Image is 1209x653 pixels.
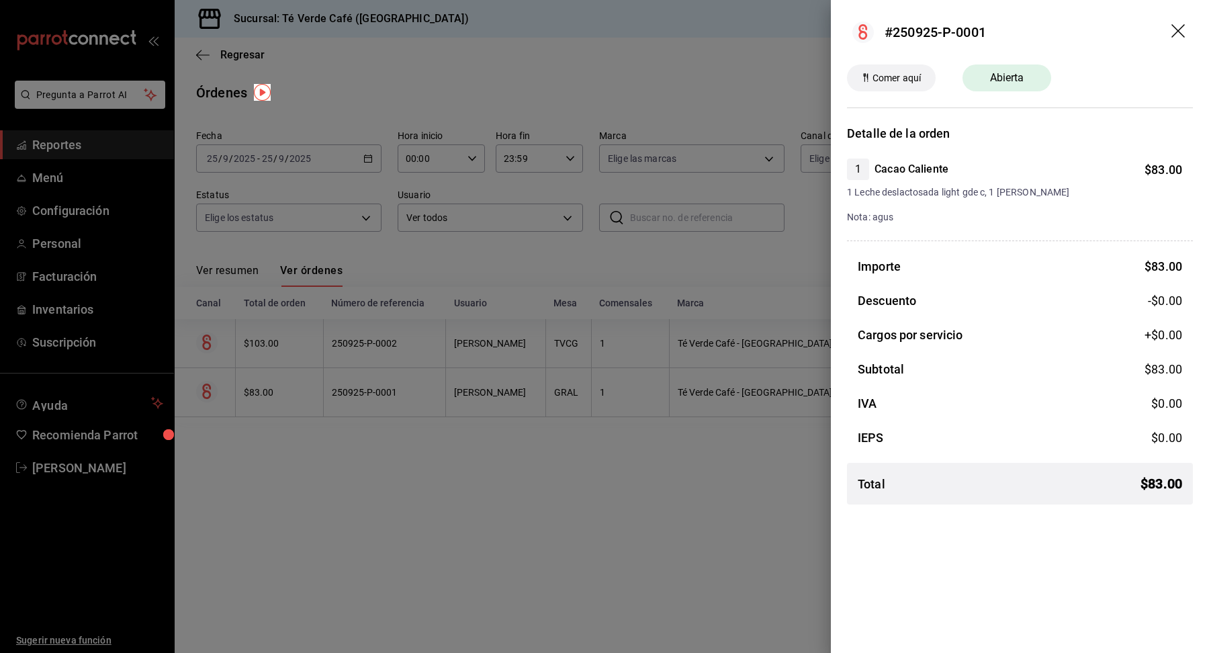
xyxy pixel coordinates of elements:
span: Comer aquí [867,71,926,85]
h3: Total [858,475,885,493]
h3: Importe [858,257,901,275]
h3: IVA [858,394,877,412]
span: Abierta [982,70,1032,86]
span: 1 Leche deslactosada light gde c, 1 [PERSON_NAME] [847,185,1182,200]
h3: Descuento [858,292,916,310]
span: $ 0.00 [1151,431,1182,445]
span: $ 83.00 [1145,163,1182,177]
span: -$0.00 [1148,292,1182,310]
h3: Subtotal [858,360,904,378]
img: Tooltip marker [254,84,271,101]
span: $ 83.00 [1145,259,1182,273]
button: drag [1171,24,1188,40]
span: $ 83.00 [1145,362,1182,376]
span: Nota: agus [847,212,893,222]
h3: IEPS [858,429,884,447]
span: 1 [847,161,869,177]
h3: Cargos por servicio [858,326,963,344]
span: +$ 0.00 [1145,326,1182,344]
h3: Detalle de la orden [847,124,1193,142]
span: $ 0.00 [1151,396,1182,410]
div: #250925-P-0001 [885,22,986,42]
span: $ 83.00 [1140,474,1182,494]
h4: Cacao Caliente [875,161,948,177]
